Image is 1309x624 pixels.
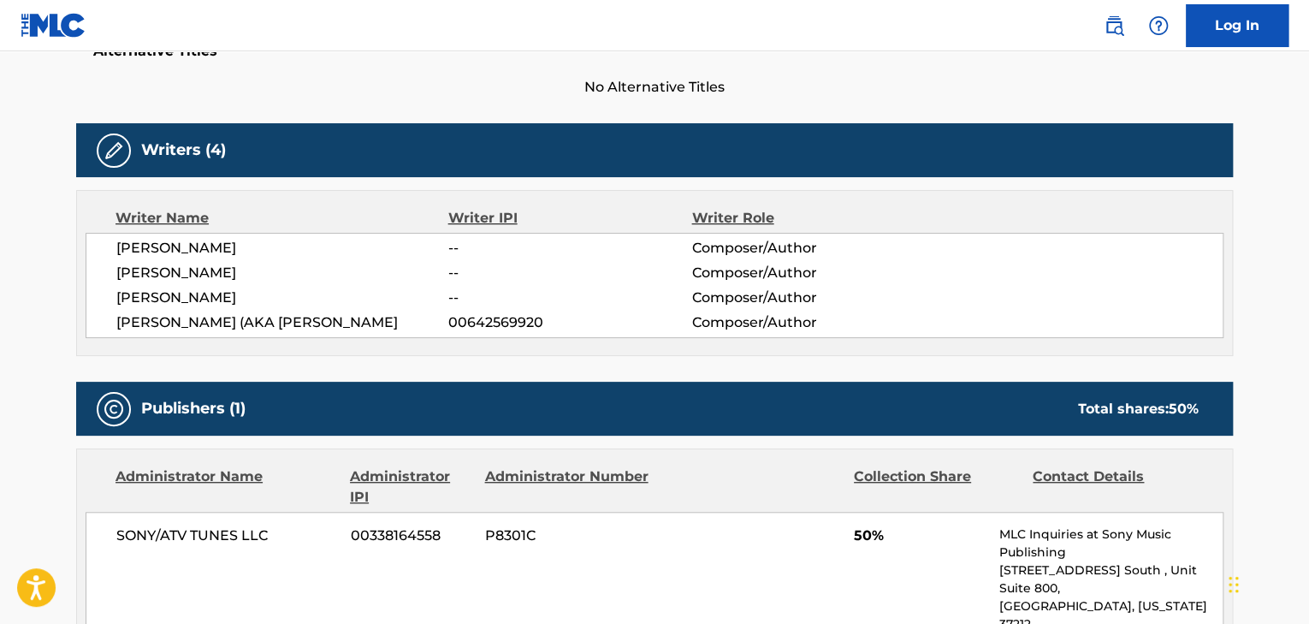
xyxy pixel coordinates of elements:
span: [PERSON_NAME] [116,263,448,283]
div: Contact Details [1033,467,1199,508]
h5: Alternative Titles [93,43,1216,60]
span: [PERSON_NAME] [116,288,448,308]
p: MLC Inquiries at Sony Music Publishing [999,526,1223,562]
span: 00642569920 [448,312,691,333]
img: search [1104,15,1124,36]
div: Administrator Number [484,467,650,508]
div: Writer IPI [448,208,692,229]
span: -- [448,288,691,308]
span: 50 % [1169,401,1199,417]
span: 50% [854,526,986,546]
span: P8301C [485,526,651,546]
span: Composer/Author [691,238,913,259]
span: Composer/Author [691,312,913,333]
div: Administrator Name [115,467,337,508]
span: [PERSON_NAME] [116,238,448,259]
span: Composer/Author [691,263,913,283]
span: SONY/ATV TUNES LLC [116,526,338,546]
div: Total shares: [1078,399,1199,419]
span: No Alternative Titles [76,77,1233,98]
img: Publishers [104,399,124,419]
div: Help [1141,9,1176,43]
span: 00338164558 [351,526,472,546]
div: Writer Name [115,208,448,229]
span: -- [448,263,691,283]
p: [STREET_ADDRESS] South , Unit Suite 800, [999,562,1223,597]
iframe: Chat Widget [1223,542,1309,624]
h5: Publishers (1) [141,399,246,419]
div: Drag [1229,559,1239,610]
a: Public Search [1097,9,1131,43]
img: Writers [104,140,124,161]
img: help [1148,15,1169,36]
span: Composer/Author [691,288,913,308]
div: Collection Share [854,467,1020,508]
img: MLC Logo [21,13,86,38]
span: [PERSON_NAME] (AKA [PERSON_NAME] [116,312,448,333]
a: Log In [1186,4,1288,47]
div: Administrator IPI [350,467,471,508]
h5: Writers (4) [141,140,226,160]
span: -- [448,238,691,259]
div: Writer Role [691,208,913,229]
